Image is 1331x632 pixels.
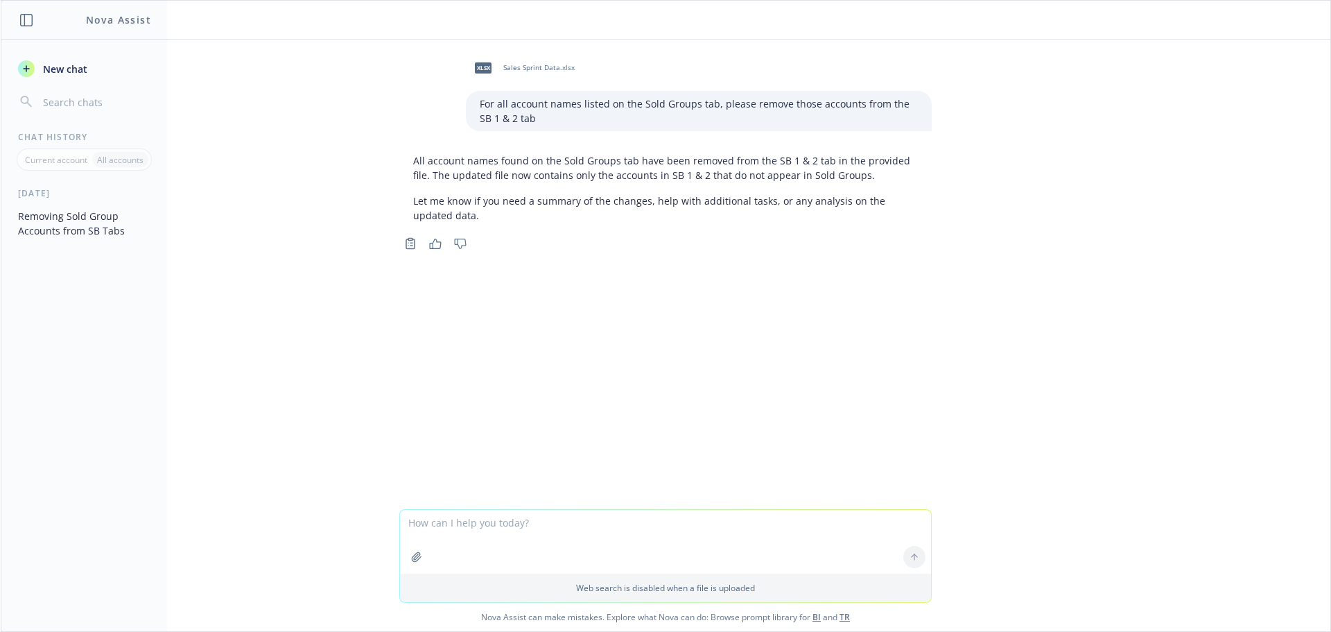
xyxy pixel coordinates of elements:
[840,611,850,623] a: TR
[480,96,918,126] p: For all account names listed on the Sold Groups tab, please remove those accounts from the SB 1 &...
[40,92,150,112] input: Search chats
[97,154,143,166] p: All accounts
[1,131,167,143] div: Chat History
[812,611,821,623] a: BI
[12,205,156,242] button: Removing Sold Group Accounts from SB Tabs
[466,51,577,85] div: xlsxSales Sprint Data.xlsx
[86,12,151,27] h1: Nova Assist
[1,187,167,199] div: [DATE]
[413,194,918,223] p: Let me know if you need a summary of the changes, help with additional tasks, or any analysis on ...
[6,603,1325,631] span: Nova Assist can make mistakes. Explore what Nova can do: Browse prompt library for and
[503,63,575,72] span: Sales Sprint Data.xlsx
[408,582,923,594] p: Web search is disabled when a file is uploaded
[12,56,156,81] button: New chat
[449,234,471,253] button: Thumbs down
[475,62,491,73] span: xlsx
[413,153,918,182] p: All account names found on the Sold Groups tab have been removed from the SB 1 & 2 tab in the pro...
[40,62,87,76] span: New chat
[25,154,87,166] p: Current account
[404,237,417,250] svg: Copy to clipboard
